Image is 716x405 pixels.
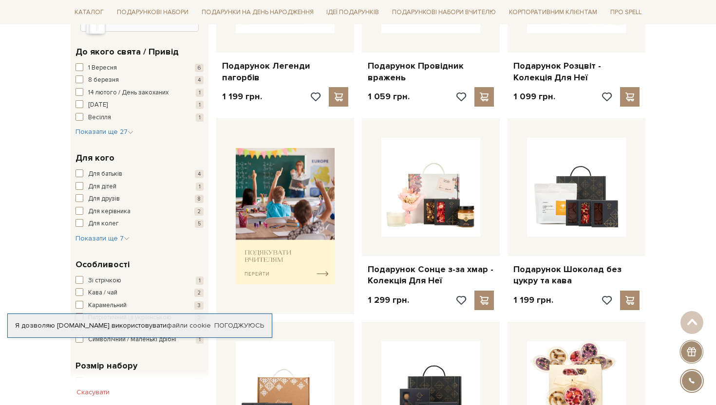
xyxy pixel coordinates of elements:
[167,321,211,330] a: файли cookie
[195,64,204,72] span: 6
[195,76,204,84] span: 4
[194,301,204,310] span: 3
[88,301,127,311] span: Карамельний
[75,219,204,229] button: Для колег 5
[75,63,204,73] button: 1 Вересня 6
[513,264,640,287] a: Подарунок Шоколад без цукру та кава
[75,377,204,387] button: Маленький / Міні 3
[113,5,192,20] a: Подарункові набори
[194,289,204,297] span: 2
[89,20,105,34] div: Max
[196,183,204,191] span: 1
[75,194,204,204] button: Для друзів 8
[222,60,348,83] a: Подарунок Легенди пагорбів
[88,219,119,229] span: Для колег
[196,276,204,285] span: 1
[368,91,410,102] p: 1 059 грн.
[368,60,494,83] a: Подарунок Провідник вражень
[368,264,494,287] a: Подарунок Сонце з-за хмар - Колекція Для Неї
[388,4,500,20] a: Подарункові набори Вчителю
[88,335,176,345] span: Символічний / Маленькі дрібні
[513,91,555,102] p: 1 099 грн.
[8,321,272,330] div: Я дозволяю [DOMAIN_NAME] використовувати
[75,169,204,179] button: Для батьків 4
[75,182,204,192] button: Для дітей 1
[194,207,204,216] span: 2
[214,321,264,330] a: Погоджуюсь
[195,195,204,203] span: 8
[196,335,204,344] span: 1
[75,301,204,311] button: Карамельний 3
[71,5,108,20] a: Каталог
[75,113,204,123] button: Весілля 1
[196,89,204,97] span: 1
[75,258,130,271] span: Особливості
[195,170,204,178] span: 4
[88,182,116,192] span: Для дітей
[513,60,640,83] a: Подарунок Розцвіт - Колекція Для Неї
[195,220,204,228] span: 5
[196,101,204,109] span: 1
[88,88,169,98] span: 14 лютого / День закоханих
[86,20,102,34] div: Min
[88,288,117,298] span: Кава / чай
[75,288,204,298] button: Кава / чай 2
[222,91,262,102] p: 1 199 грн.
[606,5,645,20] a: Про Spell
[88,207,131,217] span: Для керівника
[75,234,130,242] span: Показати ще 7
[75,276,204,286] button: Зі стрічкою 1
[75,335,204,345] button: Символічний / Маленькі дрібні 1
[505,5,601,20] a: Корпоративним клієнтам
[236,148,335,285] img: banner
[513,295,553,306] p: 1 199 грн.
[75,128,133,136] span: Показати ще 27
[88,63,117,73] span: 1 Вересня
[71,385,115,400] button: Скасувати
[88,113,111,123] span: Весілля
[88,194,120,204] span: Для друзів
[75,359,137,372] span: Розмір набору
[75,207,204,217] button: Для керівника 2
[88,377,136,387] span: Маленький / Міні
[75,151,114,165] span: Для кого
[75,75,204,85] button: 8 березня 4
[75,45,179,58] span: До якого свята / Привід
[368,295,409,306] p: 1 299 грн.
[75,127,133,137] button: Показати ще 27
[75,234,130,243] button: Показати ще 7
[198,5,318,20] a: Подарунки на День народження
[75,88,204,98] button: 14 лютого / День закоханих 1
[88,100,108,110] span: [DATE]
[322,5,383,20] a: Ідеї подарунків
[194,378,204,386] span: 3
[88,75,119,85] span: 8 березня
[88,276,121,286] span: Зі стрічкою
[88,169,122,179] span: Для батьків
[75,100,204,110] button: [DATE] 1
[196,113,204,122] span: 1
